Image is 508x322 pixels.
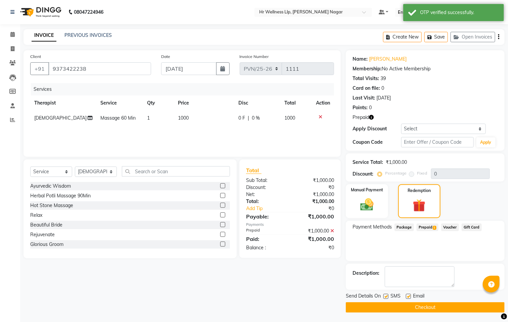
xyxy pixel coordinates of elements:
[413,293,424,301] span: Email
[353,65,382,72] div: Membership:
[34,115,87,121] span: [DEMOGRAPHIC_DATA]
[241,244,290,251] div: Balance :
[161,54,170,60] label: Date
[476,137,496,147] button: Apply
[122,166,230,177] input: Search or Scan
[369,104,372,111] div: 0
[147,115,150,121] span: 1
[30,192,91,199] div: Herbal Potli Massage 90Min
[351,187,383,193] label: Manual Payment
[240,54,269,60] label: Invoice Number
[174,95,234,111] th: Price
[395,223,414,231] span: Package
[290,212,339,220] div: ₹1,000.00
[369,56,407,63] a: [PERSON_NAME]
[353,85,380,92] div: Card on file:
[30,221,62,229] div: Beautiful Bride
[248,115,249,122] span: |
[353,56,368,63] div: Name:
[31,83,339,95] div: Services
[246,222,334,228] div: Payments
[74,3,103,21] b: 08047224946
[238,115,245,122] span: 0 F
[298,205,339,212] div: ₹0
[441,223,459,231] span: Voucher
[433,226,436,230] span: 1
[30,212,42,219] div: Relax
[290,177,339,184] div: ₹1,000.00
[64,32,112,38] a: PREVIOUS INVOICES
[290,191,339,198] div: ₹1,000.00
[353,159,383,166] div: Service Total:
[353,75,379,82] div: Total Visits:
[100,115,136,121] span: Massage 60 Min
[383,32,422,42] button: Create New
[246,167,262,174] span: Total
[380,75,386,82] div: 39
[451,32,495,42] button: Open Invoices
[409,198,429,213] img: _gift.svg
[424,32,448,42] button: Save
[241,177,290,184] div: Sub Total:
[30,183,71,190] div: Ayurvedic Wisdom
[234,95,281,111] th: Disc
[353,104,368,111] div: Points:
[96,95,143,111] th: Service
[381,85,384,92] div: 0
[290,198,339,205] div: ₹1,000.00
[241,212,290,220] div: Payable:
[241,184,290,191] div: Discount:
[312,95,334,111] th: Action
[241,205,298,212] a: Add Tip
[290,244,339,251] div: ₹0
[178,115,189,121] span: 1000
[241,235,290,243] div: Paid:
[290,228,339,235] div: ₹1,000.00
[353,125,401,132] div: Apply Discount
[290,184,339,191] div: ₹0
[48,62,151,75] input: Search by Name/Mobile/Email/Code
[401,137,474,147] input: Enter Offer / Coupon Code
[30,202,73,209] div: Hot Stone Massage
[353,139,401,146] div: Coupon Code
[241,198,290,205] div: Total:
[30,241,63,248] div: Glorious Groom
[32,29,56,42] a: INVOICE
[390,293,401,301] span: SMS
[353,65,498,72] div: No Active Membership
[252,115,260,122] span: 0 %
[17,3,63,21] img: logo
[241,228,290,235] div: Prepaid
[353,270,379,277] div: Description:
[417,170,427,176] label: Fixed
[353,223,392,231] span: Payment Methods
[417,223,438,231] span: Prepaid
[346,293,381,301] span: Send Details On
[290,235,339,243] div: ₹1,000.00
[30,62,49,75] button: +91
[462,223,482,231] span: Gift Card
[241,191,290,198] div: Net:
[30,95,96,111] th: Therapist
[30,231,55,238] div: Rejuvenate
[408,188,431,194] label: Redemption
[353,171,373,178] div: Discount:
[385,170,407,176] label: Percentage
[353,94,375,102] div: Last Visit:
[386,159,407,166] div: ₹1,000.00
[30,54,41,60] label: Client
[353,114,369,121] span: Prepaid
[420,9,499,16] div: OTP verified successfully.
[356,197,378,212] img: _cash.svg
[284,115,295,121] span: 1000
[280,95,312,111] th: Total
[480,295,501,315] iframe: chat widget
[143,95,174,111] th: Qty
[376,94,391,102] div: [DATE]
[346,302,505,313] button: Checkout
